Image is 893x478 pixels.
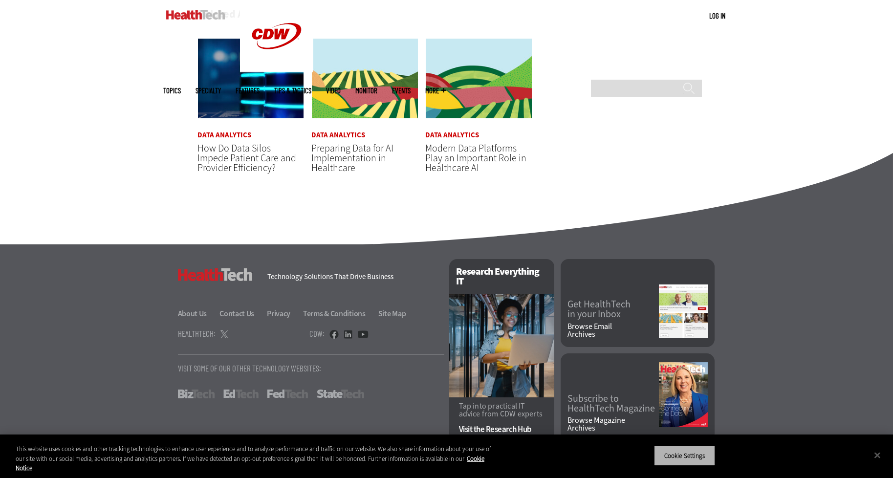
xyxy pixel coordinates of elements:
a: MonITor [355,87,377,94]
a: About Us [178,308,218,319]
a: Data Analytics [197,131,251,139]
h4: CDW: [309,329,325,338]
div: User menu [709,11,725,21]
p: Visit Some Of Our Other Technology Websites: [178,364,444,372]
img: Home [166,10,225,20]
a: How Do Data Silos Impede Patient Care and Provider Efficiency? [197,142,296,174]
a: Video [326,87,341,94]
img: illustration of colorful farms and hills [425,38,532,119]
a: BizTech [178,390,215,398]
a: Visit the Research Hub [459,425,545,434]
a: Modern Data Platforms Play an Important Role in Healthcare AI [425,142,526,174]
a: Privacy [267,308,302,319]
img: Summer 2025 cover [659,362,708,427]
a: FedTech [267,390,308,398]
a: Site Map [378,308,406,319]
a: Tips & Tactics [274,87,311,94]
a: StateTech [317,390,364,398]
a: Features [236,87,260,94]
a: Get HealthTechin your Inbox [567,300,659,319]
h4: Technology Solutions That Drive Business [267,273,437,281]
span: Specialty [196,87,221,94]
a: EdTech [223,390,259,398]
a: Log in [709,11,725,20]
p: Tap into practical IT advice from CDW experts [459,402,545,418]
button: Cookie Settings [654,445,715,466]
span: More [425,87,446,94]
h3: HealthTech [178,268,253,281]
a: Data Analytics [311,131,365,139]
a: CDW [240,65,313,75]
a: More information about your privacy [16,455,484,473]
h2: Research Everything IT [449,259,554,294]
a: Events [392,87,411,94]
button: Close [867,444,888,466]
a: Data Analytics [425,131,479,139]
h4: HealthTech: [178,329,216,338]
a: Terms & Conditions [303,308,377,319]
a: Browse MagazineArchives [567,416,659,432]
a: Contact Us [219,308,265,319]
span: Topics [163,87,181,94]
a: Subscribe toHealthTech Magazine [567,394,659,413]
a: Preparing Data for AI Implementation in Healthcare [311,142,393,174]
img: newsletter screenshot [659,284,708,338]
a: Browse EmailArchives [567,323,659,338]
div: This website uses cookies and other tracking technologies to enhance user experience and to analy... [16,444,491,473]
